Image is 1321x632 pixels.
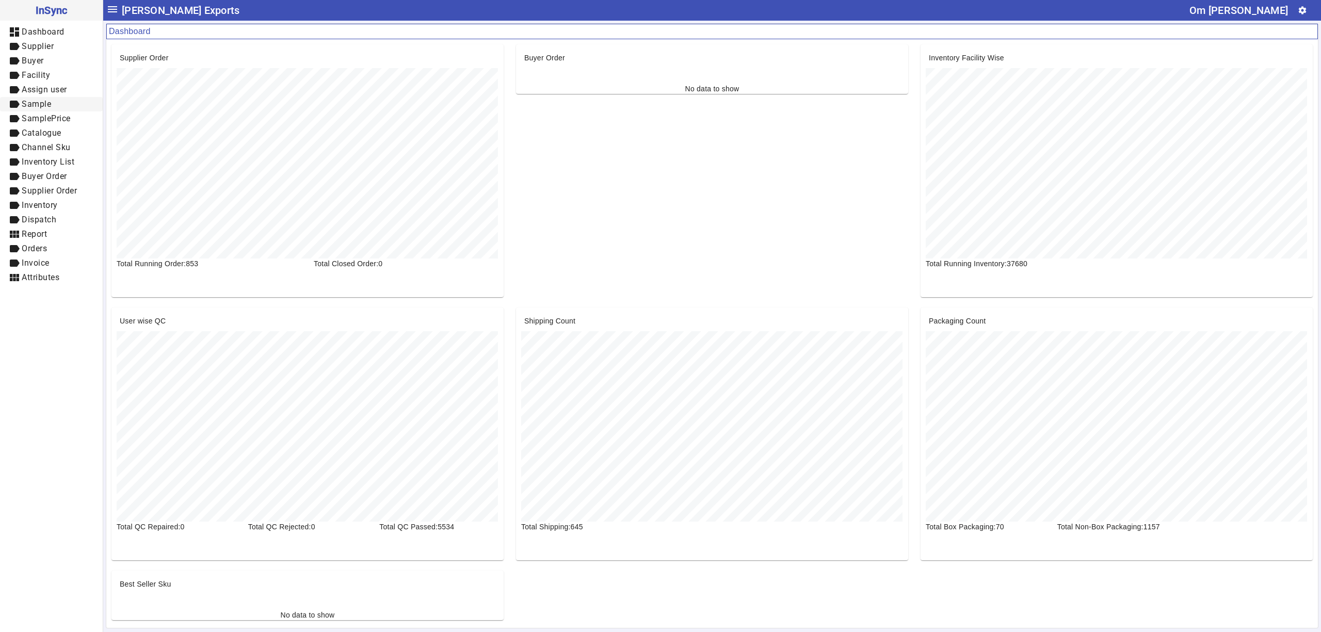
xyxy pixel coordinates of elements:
[515,522,647,532] div: Total Shipping:645
[8,228,21,240] mat-icon: view_module
[8,84,21,96] mat-icon: label
[22,114,71,123] span: SamplePrice
[1189,2,1288,19] div: Om [PERSON_NAME]
[1298,6,1307,15] mat-icon: settings
[281,610,335,620] div: No data to show
[373,522,505,532] div: Total QC Passed:5534
[921,44,1313,63] mat-card-header: Inventory Facility Wise
[106,3,119,15] mat-icon: menu
[8,55,21,67] mat-icon: label
[111,44,504,63] mat-card-header: Supplier Order
[22,27,65,37] span: Dashboard
[22,215,56,224] span: Dispatch
[8,112,21,125] mat-icon: label
[8,185,21,197] mat-icon: label
[8,199,21,212] mat-icon: label
[111,307,504,326] mat-card-header: User wise QC
[8,242,21,255] mat-icon: label
[8,170,21,183] mat-icon: label
[22,157,74,167] span: Inventory List
[8,40,21,53] mat-icon: label
[921,307,1313,326] mat-card-header: Packaging Count
[22,142,71,152] span: Channel Sku
[308,258,505,269] div: Total Closed Order:0
[22,272,59,282] span: Attributes
[22,258,50,268] span: Invoice
[8,214,21,226] mat-icon: label
[516,44,908,63] mat-card-header: Buyer Order
[22,229,47,239] span: Report
[685,84,739,94] div: No data to show
[110,522,242,532] div: Total QC Repaired:0
[106,24,1318,39] mat-card-header: Dashboard
[111,571,504,589] mat-card-header: Best Seller Sku
[920,522,1051,532] div: Total Box Packaging:70
[22,186,77,196] span: Supplier Order
[8,271,21,284] mat-icon: view_module
[8,127,21,139] mat-icon: label
[8,156,21,168] mat-icon: label
[8,69,21,82] mat-icon: label
[22,128,61,138] span: Catalogue
[1051,522,1248,532] div: Total Non-Box Packaging:1157
[22,41,54,51] span: Supplier
[22,99,51,109] span: Sample
[242,522,374,532] div: Total QC Rejected:0
[22,56,44,66] span: Buyer
[22,244,47,253] span: Orders
[8,2,94,19] span: InSync
[8,141,21,154] mat-icon: label
[110,258,308,269] div: Total Running Order:853
[22,171,67,181] span: Buyer Order
[8,257,21,269] mat-icon: label
[22,85,67,94] span: Assign user
[22,200,58,210] span: Inventory
[8,26,21,38] mat-icon: dashboard
[516,307,908,326] mat-card-header: Shipping Count
[22,70,50,80] span: Facility
[920,258,1117,269] div: Total Running Inventory:37680
[122,2,239,19] span: [PERSON_NAME] Exports
[8,98,21,110] mat-icon: label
